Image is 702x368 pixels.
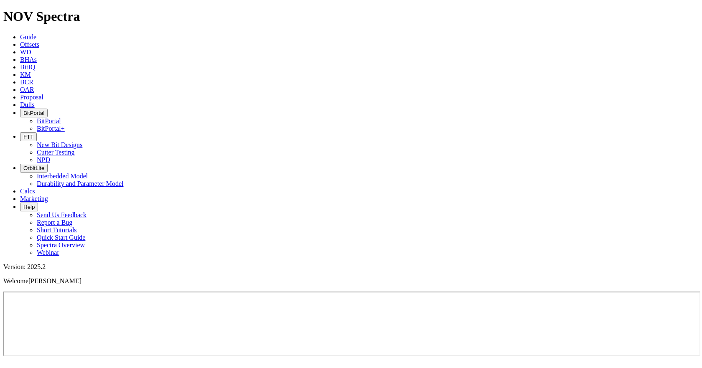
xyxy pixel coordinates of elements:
span: OrbitLite [23,165,44,171]
a: BitIQ [20,63,35,71]
h1: NOV Spectra [3,9,699,24]
span: [PERSON_NAME] [28,277,81,284]
a: Webinar [37,249,59,256]
a: Offsets [20,41,39,48]
button: Help [20,203,38,211]
a: Calcs [20,188,35,195]
a: Interbedded Model [37,173,88,180]
a: Spectra Overview [37,241,85,249]
a: BitPortal [37,117,61,124]
span: FTT [23,134,33,140]
a: Report a Bug [37,219,72,226]
button: BitPortal [20,109,48,117]
a: WD [20,48,31,56]
a: Send Us Feedback [37,211,86,218]
p: Welcome [3,277,699,285]
span: BitPortal [23,110,44,116]
a: Cutter Testing [37,149,75,156]
button: OrbitLite [20,164,48,173]
a: Short Tutorials [37,226,77,233]
div: Version: 2025.2 [3,263,699,271]
a: BitPortal+ [37,125,65,132]
a: KM [20,71,31,78]
a: OAR [20,86,34,93]
button: FTT [20,132,37,141]
a: Durability and Parameter Model [37,180,124,187]
a: New Bit Designs [37,141,82,148]
a: NPD [37,156,50,163]
a: Guide [20,33,36,41]
a: BHAs [20,56,37,63]
span: Help [23,204,35,210]
a: Dulls [20,101,35,108]
a: Marketing [20,195,48,202]
a: Proposal [20,94,43,101]
a: BCR [20,79,33,86]
a: Quick Start Guide [37,234,85,241]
